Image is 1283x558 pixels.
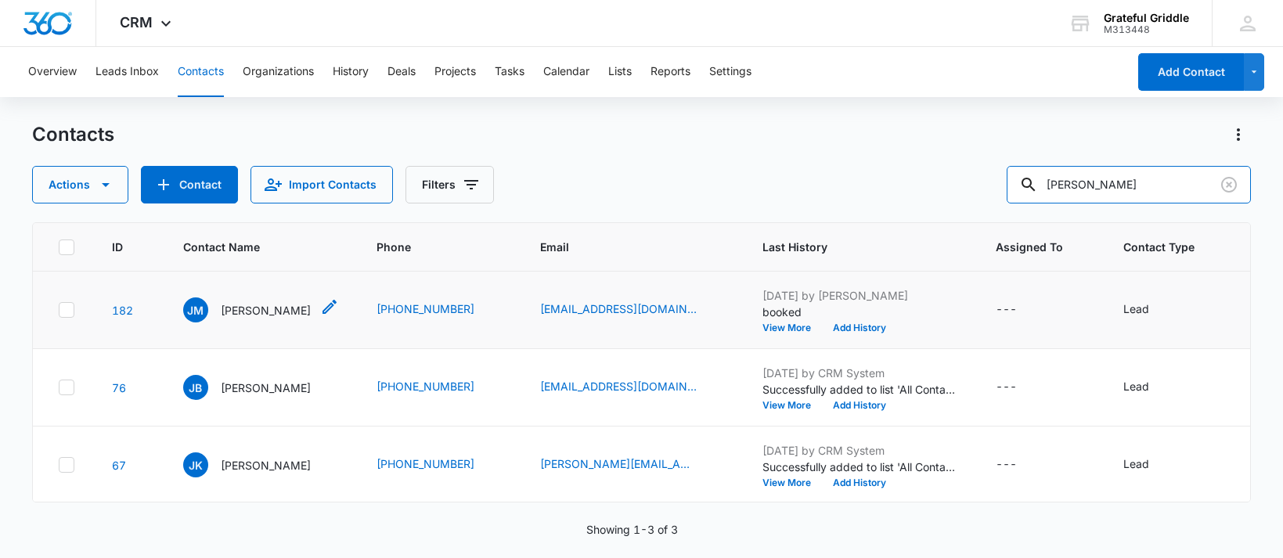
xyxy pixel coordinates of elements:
[1216,172,1242,197] button: Clear
[32,166,128,203] button: Actions
[1104,12,1189,24] div: account name
[996,455,1017,474] div: ---
[112,381,126,394] a: Navigate to contact details page for Janelle Belu
[28,47,77,97] button: Overview
[1123,455,1149,472] div: Lead
[495,47,524,97] button: Tasks
[762,442,958,459] p: [DATE] by CRM System
[762,287,958,304] p: [DATE] by [PERSON_NAME]
[377,301,474,317] a: [PHONE_NUMBER]
[178,47,224,97] button: Contacts
[183,452,208,477] span: JK
[543,47,589,97] button: Calendar
[32,123,114,146] h1: Contacts
[540,301,725,319] div: Email - Janeybrener@gmail.com - Select to Edit Field
[709,47,751,97] button: Settings
[996,378,1017,397] div: ---
[183,297,339,322] div: Contact Name - Jane Maze - Select to Edit Field
[1138,53,1244,91] button: Add Contact
[996,301,1045,319] div: Assigned To - - Select to Edit Field
[183,452,339,477] div: Contact Name - Janelle Ketron - Select to Edit Field
[1123,378,1149,394] div: Lead
[405,166,494,203] button: Filters
[1104,24,1189,35] div: account id
[387,47,416,97] button: Deals
[540,378,725,397] div: Email - jbelu@kineticsnoise.com - Select to Edit Field
[762,323,822,333] button: View More
[141,166,238,203] button: Add Contact
[540,455,697,472] a: [PERSON_NAME][EMAIL_ADDRESS][PERSON_NAME][DOMAIN_NAME]
[762,365,958,381] p: [DATE] by CRM System
[762,239,935,255] span: Last History
[1007,166,1251,203] input: Search Contacts
[762,304,958,320] p: booked
[1123,455,1177,474] div: Contact Type - Lead - Select to Edit Field
[221,302,311,319] p: [PERSON_NAME]
[221,457,311,473] p: [PERSON_NAME]
[762,478,822,488] button: View More
[762,381,958,398] p: Successfully added to list 'All Contacts'.
[377,378,503,397] div: Phone - (614) 789-3210 - Select to Edit Field
[221,380,311,396] p: [PERSON_NAME]
[762,459,958,475] p: Successfully added to list 'All Contacts'.
[243,47,314,97] button: Organizations
[822,478,897,488] button: Add History
[586,521,678,538] p: Showing 1-3 of 3
[996,378,1045,397] div: Assigned To - - Select to Edit Field
[377,378,474,394] a: [PHONE_NUMBER]
[540,239,702,255] span: Email
[762,401,822,410] button: View More
[377,239,480,255] span: Phone
[608,47,632,97] button: Lists
[112,304,133,317] a: Navigate to contact details page for Jane Maze
[822,323,897,333] button: Add History
[1226,122,1251,147] button: Actions
[996,455,1045,474] div: Assigned To - - Select to Edit Field
[651,47,690,97] button: Reports
[996,239,1063,255] span: Assigned To
[183,375,339,400] div: Contact Name - Janelle Belu - Select to Edit Field
[250,166,393,203] button: Import Contacts
[112,239,123,255] span: ID
[377,301,503,319] div: Phone - (614) 832-2534 - Select to Edit Field
[434,47,476,97] button: Projects
[1123,301,1177,319] div: Contact Type - Lead - Select to Edit Field
[112,459,126,472] a: Navigate to contact details page for Janelle Ketron
[540,455,725,474] div: Email - janelle.ketron@arboris-us.com - Select to Edit Field
[120,14,153,31] span: CRM
[377,455,503,474] div: Phone - (740) 522-9350 - Select to Edit Field
[183,239,316,255] span: Contact Name
[540,301,697,317] a: [EMAIL_ADDRESS][DOMAIN_NAME]
[96,47,159,97] button: Leads Inbox
[377,455,474,472] a: [PHONE_NUMBER]
[333,47,369,97] button: History
[540,378,697,394] a: [EMAIL_ADDRESS][DOMAIN_NAME]
[1123,378,1177,397] div: Contact Type - Lead - Select to Edit Field
[183,375,208,400] span: JB
[183,297,208,322] span: JM
[1123,301,1149,317] div: Lead
[996,301,1017,319] div: ---
[822,401,897,410] button: Add History
[1123,239,1195,255] span: Contact Type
